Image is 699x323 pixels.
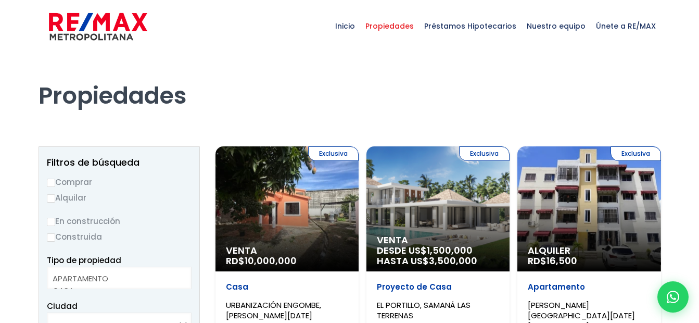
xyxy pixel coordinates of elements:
[226,282,348,292] p: Casa
[528,282,650,292] p: Apartamento
[226,254,297,267] span: RD$
[459,146,510,161] span: Exclusiva
[53,272,178,284] option: APARTAMENTO
[427,244,473,257] span: 1,500,000
[308,146,359,161] span: Exclusiva
[226,245,348,256] span: Venta
[245,254,297,267] span: 10,000,000
[377,256,499,266] span: HASTA US$
[611,146,661,161] span: Exclusiva
[47,301,78,312] span: Ciudad
[377,300,471,321] span: EL PORTILLO, SAMANÁ LAS TERRENAS
[47,215,192,228] label: En construcción
[47,157,192,168] h2: Filtros de búsqueda
[47,179,55,187] input: Comprar
[47,255,121,266] span: Tipo de propiedad
[47,233,55,242] input: Construida
[47,194,55,203] input: Alquilar
[47,230,192,243] label: Construida
[360,10,419,42] span: Propiedades
[528,245,650,256] span: Alquiler
[377,282,499,292] p: Proyecto de Casa
[528,254,577,267] span: RD$
[377,235,499,245] span: Venta
[429,254,477,267] span: 3,500,000
[47,191,192,204] label: Alquilar
[377,245,499,266] span: DESDE US$
[47,218,55,226] input: En construcción
[330,10,360,42] span: Inicio
[547,254,577,267] span: 16,500
[39,53,661,110] h1: Propiedades
[522,10,591,42] span: Nuestro equipo
[226,300,321,321] span: URBANIZACIÓN ENGOMBE, [PERSON_NAME][DATE]
[419,10,522,42] span: Préstamos Hipotecarios
[591,10,661,42] span: Únete a RE/MAX
[49,11,147,42] img: remax-metropolitana-logo
[53,284,178,296] option: CASA
[47,176,192,189] label: Comprar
